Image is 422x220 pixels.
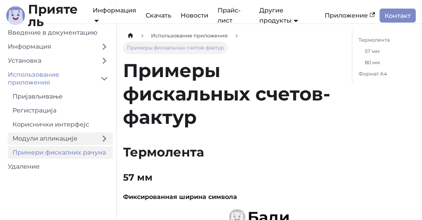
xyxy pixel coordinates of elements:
font: Новости [181,12,208,19]
a: Другие продукты [259,7,298,24]
font: Примеры фискальных счетов-фактур [127,45,224,51]
a: ЛоготипПриятель [6,3,82,28]
font: 57 мм [123,172,153,183]
a: Прайс-лист [213,4,255,28]
a: Информация [93,7,136,24]
a: Скачать [141,9,176,22]
button: Развернуть категорию боковой панели «Информация» [96,40,113,53]
font: Использование приложения [151,33,228,39]
a: Формат А4 [359,70,413,78]
font: Использование приложения [8,71,59,86]
font: Другие продукты [259,7,292,24]
font: Удаление [8,163,40,170]
a: Кориснички интерфејс [8,118,113,131]
font: Введение в документацию [8,29,97,36]
a: Информация [3,40,96,53]
font: Прайс-лист [218,7,241,24]
a: 57 мм [365,47,410,55]
font: Термолента [359,37,390,43]
a: Приложение [320,9,380,22]
a: Использование приложения [3,69,96,89]
font: Фиксированная ширина символа [123,193,237,201]
a: Новости [176,9,213,22]
a: Использование приложения [147,30,232,42]
font: Скачать [146,12,171,19]
nav: Панировочные сухари [123,30,339,54]
font: Приятель [28,2,78,29]
font: Контакт [385,12,411,19]
a: Удаление [3,160,113,173]
font: Термолента [123,144,204,160]
font: Формат А4 [359,71,387,77]
button: Развернуть категорию боковой панели «Установка» [96,55,113,67]
a: Домашняя страница [123,30,138,42]
a: Примери фискалних рачуна [8,146,113,159]
button: Expand sidebar category 'Модули апликације' [96,132,113,145]
a: Установка [3,55,96,67]
button: Collapse sidebar category 'Коришћење апликације' [96,69,113,89]
font: Установка [8,57,41,64]
a: Модули апликације [8,132,96,145]
font: Информация [8,43,51,50]
a: Введение в документацию [3,26,113,39]
img: Логотип [6,6,25,25]
a: 80 мм [365,58,410,67]
font: Информация [93,7,136,14]
a: Термолента [359,36,413,44]
a: Регистрација [8,104,113,117]
a: Пријављивање [8,90,113,103]
font: Приложение [325,12,368,19]
font: 80 мм [365,60,380,65]
font: 57 мм [365,48,380,54]
font: Примеры фискальных счетов-фактур [123,59,331,128]
a: Контакт [380,9,416,22]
